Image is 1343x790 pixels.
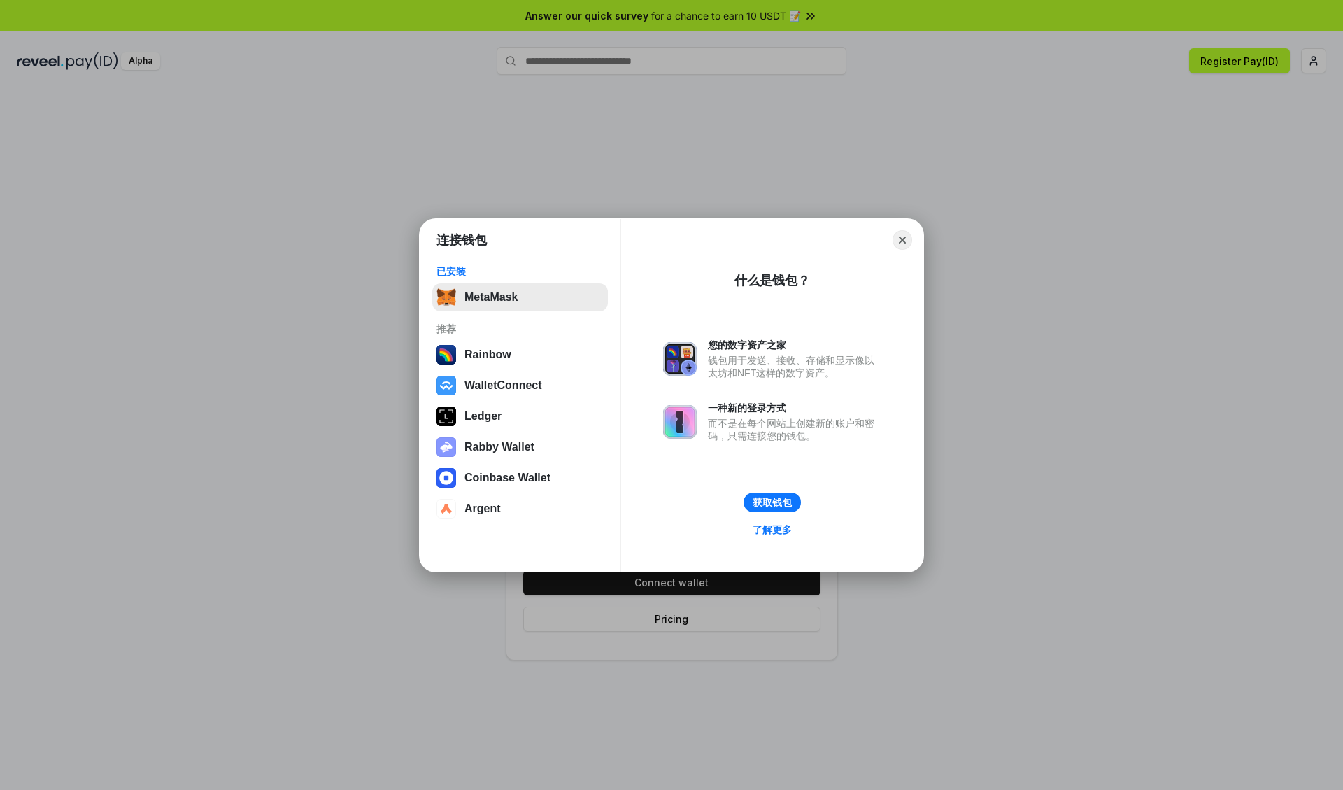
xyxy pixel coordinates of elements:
[432,495,608,523] button: Argent
[436,407,456,426] img: svg+xml,%3Csvg%20xmlns%3D%22http%3A%2F%2Fwww.w3.org%2F2000%2Fsvg%22%20width%3D%2228%22%20height%3...
[753,496,792,509] div: 获取钱包
[708,339,881,351] div: 您的数字资产之家
[432,402,608,430] button: Ledger
[432,372,608,400] button: WalletConnect
[432,341,608,369] button: Rainbow
[436,468,456,488] img: svg+xml,%3Csvg%20width%3D%2228%22%20height%3D%2228%22%20viewBox%3D%220%200%2028%2028%22%20fill%3D...
[663,342,697,376] img: svg+xml,%3Csvg%20xmlns%3D%22http%3A%2F%2Fwww.w3.org%2F2000%2Fsvg%22%20fill%3D%22none%22%20viewBox...
[436,499,456,519] img: svg+xml,%3Csvg%20width%3D%2228%22%20height%3D%2228%22%20viewBox%3D%220%200%2028%2028%22%20fill%3D...
[432,464,608,492] button: Coinbase Wallet
[436,376,456,395] img: svg+xml,%3Csvg%20width%3D%2228%22%20height%3D%2228%22%20viewBox%3D%220%200%2028%2028%22%20fill%3D...
[464,502,501,515] div: Argent
[464,472,550,484] div: Coinbase Wallet
[744,493,801,512] button: 获取钱包
[708,402,881,414] div: 一种新的登录方式
[734,272,810,289] div: 什么是钱包？
[464,379,542,392] div: WalletConnect
[436,288,456,307] img: svg+xml,%3Csvg%20fill%3D%22none%22%20height%3D%2233%22%20viewBox%3D%220%200%2035%2033%22%20width%...
[464,348,511,361] div: Rainbow
[432,433,608,461] button: Rabby Wallet
[893,230,912,250] button: Close
[464,441,534,453] div: Rabby Wallet
[436,265,604,278] div: 已安装
[708,354,881,379] div: 钱包用于发送、接收、存储和显示像以太坊和NFT这样的数字资产。
[464,410,502,423] div: Ledger
[708,417,881,442] div: 而不是在每个网站上创建新的账户和密码，只需连接您的钱包。
[432,283,608,311] button: MetaMask
[436,232,487,248] h1: 连接钱包
[436,437,456,457] img: svg+xml,%3Csvg%20xmlns%3D%22http%3A%2F%2Fwww.w3.org%2F2000%2Fsvg%22%20fill%3D%22none%22%20viewBox...
[464,291,518,304] div: MetaMask
[753,523,792,536] div: 了解更多
[436,345,456,365] img: svg+xml,%3Csvg%20width%3D%22120%22%20height%3D%22120%22%20viewBox%3D%220%200%20120%20120%22%20fil...
[663,405,697,439] img: svg+xml,%3Csvg%20xmlns%3D%22http%3A%2F%2Fwww.w3.org%2F2000%2Fsvg%22%20fill%3D%22none%22%20viewBox...
[436,323,604,335] div: 推荐
[744,521,800,539] a: 了解更多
